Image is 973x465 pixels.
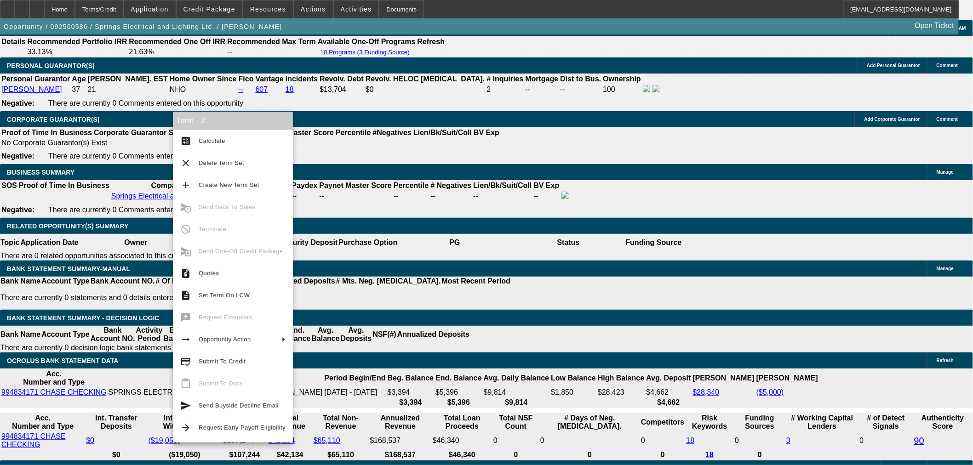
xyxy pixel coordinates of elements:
th: Recommended Portfolio IRR [27,37,127,46]
th: Total Non-Revenue [313,414,368,431]
th: # of Detect Signals [859,414,913,431]
span: Delete Term Set [199,159,244,166]
mat-icon: send [180,400,191,411]
b: Negative: [1,99,34,107]
b: Dist to Bus. [561,75,601,83]
th: Low Balance [550,369,596,387]
b: Vantage [256,75,284,83]
a: 90 [914,436,924,446]
a: 18 [286,85,294,93]
td: 100 [602,85,641,95]
a: 18 [706,451,714,459]
b: BV Exp [474,129,499,136]
span: Calculate [199,137,225,144]
th: Recommended One Off IRR [128,37,226,46]
b: Paydex [292,181,318,189]
th: $0 [86,450,147,459]
a: Open Ticket [911,18,958,34]
span: Submit To Credit [199,358,246,365]
td: [DATE] - [DATE] [324,388,386,397]
button: 10 Programs (3 Funding Source) [318,48,412,56]
th: NSF(#) [372,326,397,343]
div: Term - 2 [173,112,293,130]
th: [PERSON_NAME] [693,369,755,387]
th: Refresh [417,37,446,46]
span: OCROLUS BANK STATEMENT DATA [7,357,118,364]
th: $5,396 [435,398,482,407]
a: $65,110 [314,437,340,444]
a: Springs Electrical and Lighting Ltd. [111,192,224,200]
span: Add Personal Guarantor [867,63,920,68]
td: 0 [641,432,685,449]
mat-icon: arrow_right_alt [180,334,191,345]
b: Percentile [336,129,371,136]
span: Set Term On LCW [199,292,250,299]
th: Funding Source [625,234,682,251]
th: Risk Keywords [686,414,733,431]
a: 3 [786,437,790,444]
th: Annualized Deposits [262,277,335,286]
th: Annualized Revenue [369,414,431,431]
th: Details [1,37,26,46]
th: Int. Transfer Withdrawals [148,414,222,431]
a: 18 [686,437,694,444]
td: $9,814 [483,388,550,397]
th: Annualized Deposits [397,326,470,343]
b: Corporate Guarantor [94,129,166,136]
div: $168,537 [370,437,431,445]
a: $0 [86,437,94,444]
b: Start [168,129,185,136]
b: [PERSON_NAME]. EST [88,75,168,83]
button: Application [124,0,175,18]
th: ($19,050) [148,450,222,459]
th: Status [512,234,625,251]
a: 607 [256,85,268,93]
td: $5,396 [435,388,482,397]
b: Mortgage [526,75,559,83]
td: 0 [540,432,640,449]
th: Purchase Option [338,234,398,251]
td: -- [292,191,318,201]
td: 37 [71,85,86,95]
th: PG [398,234,511,251]
th: Security Deposit [279,234,338,251]
th: Acc. Number and Type [1,414,85,431]
th: Acc. Holder Name [108,369,323,387]
th: $4,662 [646,398,692,407]
span: Credit Package [183,6,235,13]
td: $3,394 [387,388,434,397]
th: # Working Capital Lenders [786,414,858,431]
td: -- [533,191,560,201]
button: Activities [334,0,379,18]
mat-icon: clear [180,158,191,169]
b: Negative: [1,152,34,160]
button: Resources [243,0,293,18]
a: 994834171 CHASE CHECKING [1,388,107,396]
th: # Mts. Neg. [MEDICAL_DATA]. [336,277,441,286]
th: 0 [540,450,640,459]
b: Lien/Bk/Suit/Coll [413,129,472,136]
a: [PERSON_NAME] [1,85,62,93]
a: -- [239,85,244,93]
td: 0 [734,432,785,449]
a: $28,340 [693,388,720,396]
div: -- [320,192,392,200]
b: #Negatives [373,129,412,136]
span: BUSINESS SUMMARY [7,169,74,176]
th: $168,537 [369,450,431,459]
th: Bank Account NO. [90,326,136,343]
span: Manage [937,266,954,271]
span: PERSONAL GUARANTOR(S) [7,62,95,69]
td: -- [473,191,532,201]
span: Activities [341,6,372,13]
a: $42,134 [269,437,295,444]
a: 994834171 CHASE CHECKING [1,432,66,448]
th: SOS [1,181,17,190]
td: 33.13% [27,47,127,57]
th: High Balance [597,369,645,387]
th: Avg. Daily Balance [483,369,550,387]
th: Proof of Time In Business [18,181,110,190]
th: Int. Transfer Deposits [86,414,147,431]
th: $65,110 [313,450,368,459]
span: Manage [937,170,954,175]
